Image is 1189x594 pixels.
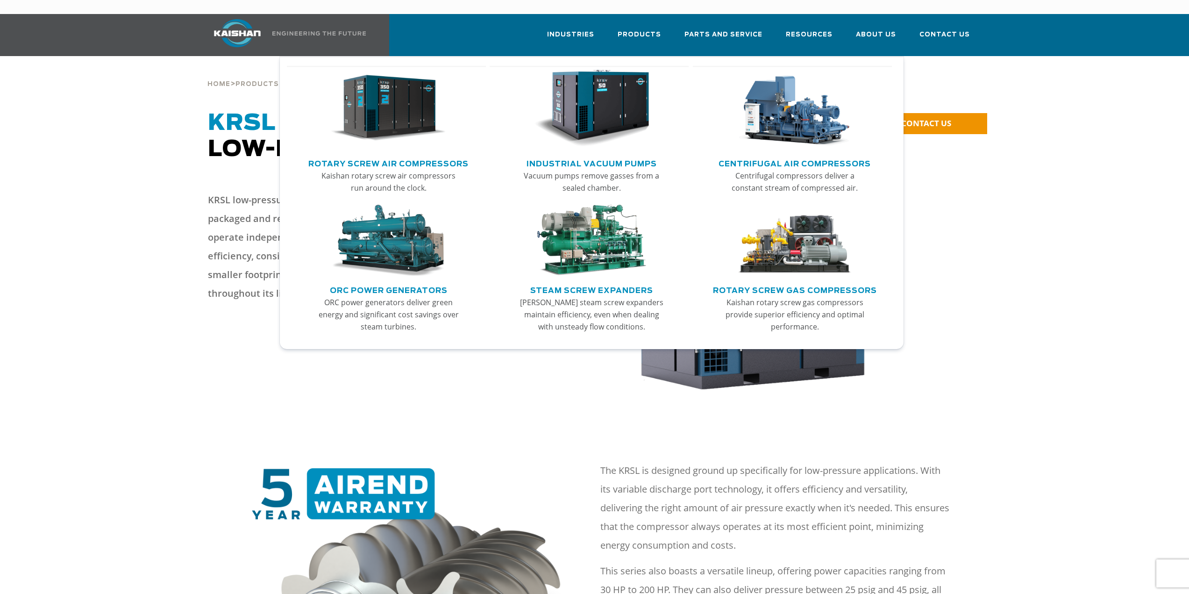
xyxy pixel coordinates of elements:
p: [PERSON_NAME] steam screw expanders maintain efficiency, even when dealing with unsteady flow con... [519,296,664,333]
a: Parts and Service [684,22,762,54]
span: About Us [856,29,896,40]
a: Rotary Screw Gas Compressors [713,282,877,296]
a: Kaishan USA [202,14,368,56]
p: The KRSL is designed ground up specifically for low-pressure applications. With its variable disc... [600,461,950,555]
span: HOME [207,81,230,87]
a: Industries [547,22,594,54]
div: > > [207,56,395,92]
a: PRODUCTS [235,79,279,88]
img: thumb-Rotary-Screw-Gas-Compressors [737,205,852,277]
a: Rotary Screw Air Compressors [308,156,469,170]
a: ORC Power Generators [330,282,448,296]
p: KRSL low-pressure rotary screw air compressors are fully packaged and ready to be plugged into an... [208,191,479,303]
span: PRODUCTS [235,81,279,87]
span: Industries [547,29,594,40]
a: CONTACT US [871,113,987,134]
a: Centrifugal Air Compressors [719,156,871,170]
p: Kaishan rotary screw air compressors run around the clock. [316,170,462,194]
p: Vacuum pumps remove gasses from a sealed chamber. [519,170,664,194]
a: Industrial Vacuum Pumps [527,156,657,170]
span: KRSL [208,112,276,135]
img: thumb-Rotary-Screw-Air-Compressors [331,70,446,147]
a: HOME [207,79,230,88]
a: Contact Us [919,22,970,54]
span: Parts and Service [684,29,762,40]
p: Kaishan rotary screw gas compressors provide superior efficiency and optimal performance. [722,296,868,333]
p: Centrifugal compressors deliver a constant stream of compressed air. [722,170,868,194]
span: CONTACT US [901,118,951,129]
span: Products [618,29,661,40]
span: Low-Pressure Series [208,112,517,161]
a: About Us [856,22,896,54]
img: thumb-Industrial-Vacuum-Pumps [534,70,649,147]
img: kaishan logo [202,19,272,47]
img: thumb-Centrifugal-Air-Compressors [737,70,852,147]
img: thumb-Steam-Screw-Expanders [534,205,649,277]
span: Contact Us [919,29,970,40]
a: Products [618,22,661,54]
span: Resources [786,29,833,40]
img: thumb-ORC-Power-Generators [331,205,446,277]
img: Engineering the future [272,31,366,36]
p: ORC power generators deliver green energy and significant cost savings over steam turbines. [316,296,462,333]
a: Resources [786,22,833,54]
a: Steam Screw Expanders [530,282,653,296]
